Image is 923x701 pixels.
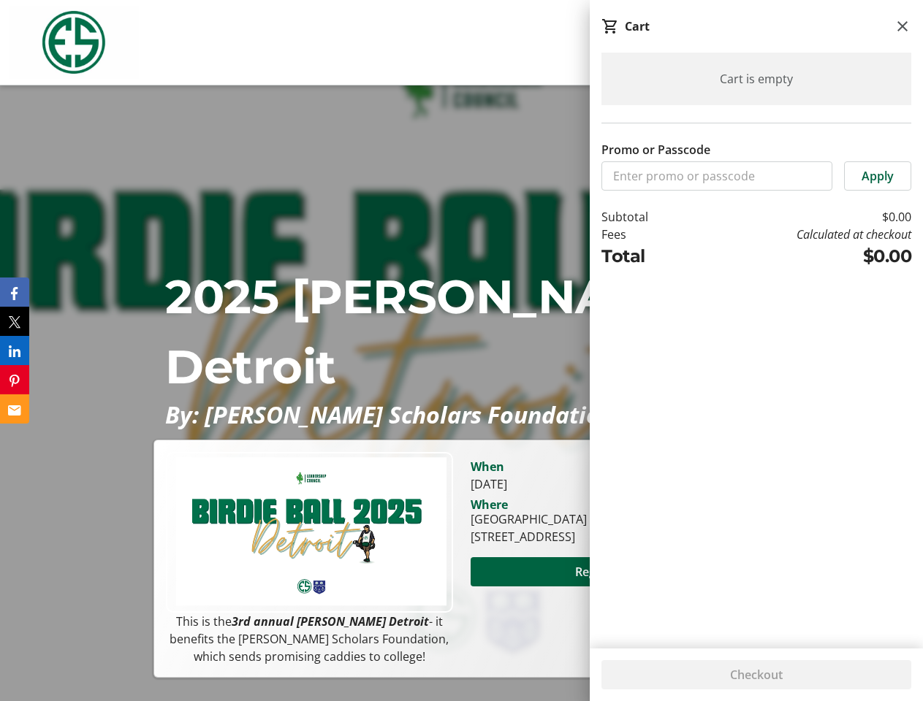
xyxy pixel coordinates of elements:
td: Subtotal [601,208,691,226]
td: Calculated at checkout [691,226,911,243]
td: $0.00 [691,243,911,269]
div: Where [471,499,508,510]
div: Cart [625,18,650,35]
td: $0.00 [691,208,911,226]
img: Evans Scholars Foundation's Logo [9,6,139,79]
td: Total [601,243,691,269]
button: Register Now! [471,557,757,586]
span: Register Now! [575,563,653,581]
span: Apply [862,167,894,185]
img: Campaign CTA Media Photo [166,452,452,613]
div: [STREET_ADDRESS] [471,528,587,545]
div: When [471,458,504,475]
p: This is the - it benefits the [PERSON_NAME] Scholars Foundation, which sends promising caddies to... [166,613,452,665]
div: [DATE] [471,475,757,493]
td: Fees [601,226,691,243]
em: 3rd annual [PERSON_NAME] Detroit [232,613,429,629]
input: Enter promo or passcode [601,161,832,191]
em: By: [PERSON_NAME] Scholars Foundation [165,399,614,430]
button: Apply [844,161,911,191]
div: Cart is empty [601,53,911,105]
div: [GEOGRAPHIC_DATA] [471,510,587,528]
p: 2025 [PERSON_NAME] Detroit [165,261,757,402]
label: Promo or Passcode [601,141,710,158]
